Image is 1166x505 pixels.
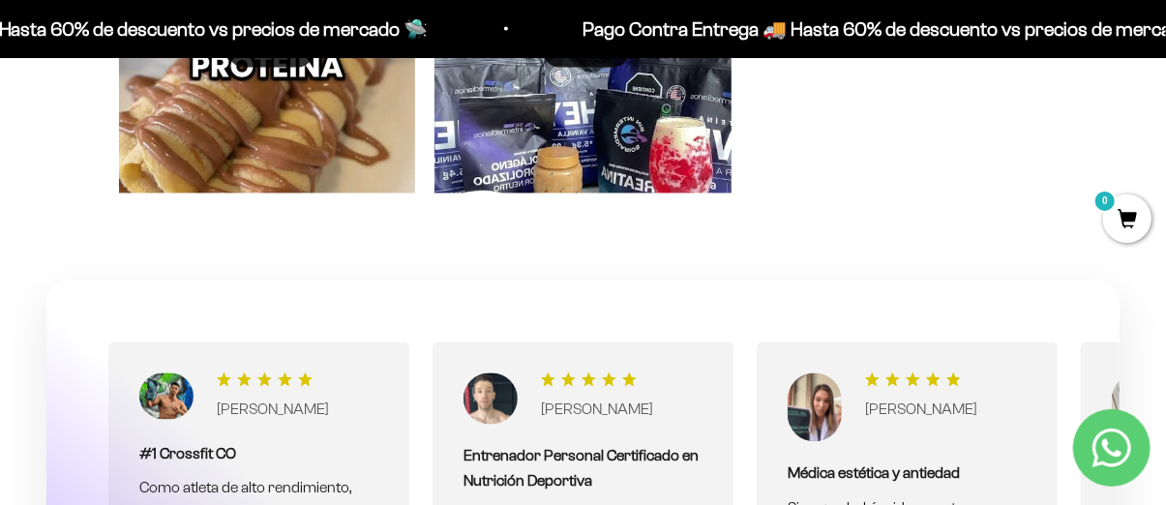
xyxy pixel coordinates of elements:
p: [PERSON_NAME] [865,398,977,423]
p: [PERSON_NAME] [541,398,653,423]
p: #1 Crossfit CO [139,442,378,467]
p: Entrenador Personal Certificado en Nutrición Deportiva [463,444,703,493]
a: 0 [1103,210,1151,231]
p: Médica estética y antiedad [788,461,1027,487]
p: [PERSON_NAME] [217,398,329,423]
mark: 0 [1093,190,1117,213]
